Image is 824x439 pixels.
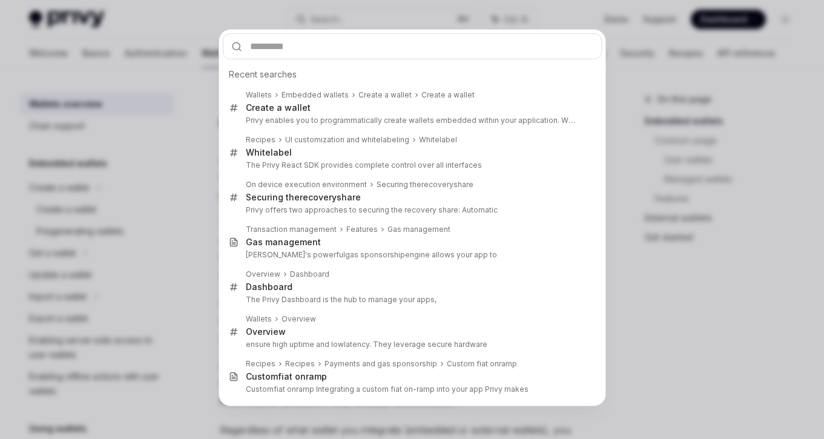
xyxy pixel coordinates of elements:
[290,269,329,279] b: Dashboard
[229,68,297,81] span: Recent searches
[300,192,337,202] b: recovery
[246,371,327,382] div: fiat onramp
[285,135,409,145] div: UI customization and whitelabeling
[246,269,280,279] div: Overview
[246,282,292,292] b: Dashboard
[387,225,450,234] div: Gas management
[246,205,576,215] p: Privy offers two approaches to securing the recovery share: Automatic
[246,90,272,100] div: Wallets
[282,314,316,324] div: Overview
[246,160,576,170] p: The Privy React SDK provides complete control over all interfaces
[246,385,274,394] b: Custom
[346,404,410,414] div: Process overview
[246,102,311,113] b: Create a wallet
[246,250,576,260] p: [PERSON_NAME]'s powerful engine allows your app to
[246,135,275,145] div: Recipes
[346,225,378,234] div: Features
[246,314,272,324] div: Wallets
[246,116,576,125] p: Privy enables you to programmatically create wallets embedded within your application. When you cre
[246,192,361,203] div: Securing the share
[421,90,475,100] div: Create a wallet
[325,359,437,369] div: Payments and gas sponsorship
[377,180,473,190] div: Securing the share
[246,180,367,190] div: On device execution environment
[282,90,349,100] div: Embedded wallets
[246,326,286,337] div: Overview
[246,404,336,414] div: Funding via bank account
[419,135,457,145] div: Whitelabel
[246,147,292,157] b: Whitelabel
[246,340,576,349] p: ensure high uptime and low . They leverage secure hardware
[246,295,576,305] p: The Privy Dashboard is the hub to manage your apps,
[246,371,278,381] b: Custom
[447,359,517,369] div: Custom fiat onramp
[358,90,412,100] div: Create a wallet
[285,359,315,369] div: Recipes
[246,237,321,248] div: Gas management
[246,359,275,369] div: Recipes
[246,385,576,394] p: fiat onramp Integrating a custom fiat on-ramp into your app Privy makes
[421,180,453,189] b: recovery
[246,225,337,234] div: Transaction management
[345,250,405,259] b: gas sponsorship
[344,340,369,349] b: latency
